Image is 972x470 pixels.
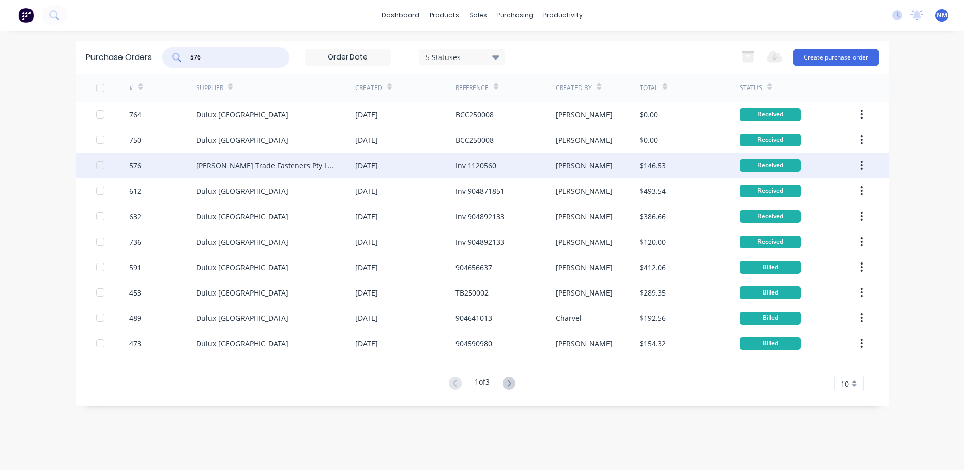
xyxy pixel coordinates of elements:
div: Billed [740,312,801,325]
div: [PERSON_NAME] [556,135,613,145]
div: productivity [538,8,588,23]
div: BCC250008 [455,135,494,145]
div: Received [740,108,801,121]
div: 736 [129,237,141,247]
div: 632 [129,211,141,222]
div: 473 [129,338,141,349]
div: 764 [129,109,141,120]
div: [DATE] [355,313,378,324]
img: Factory [18,8,34,23]
div: $0.00 [640,135,658,145]
div: [PERSON_NAME] [556,287,613,298]
div: products [424,8,464,23]
div: Inv 904871851 [455,186,504,196]
div: $386.66 [640,211,666,222]
div: Dulux [GEOGRAPHIC_DATA] [196,313,288,324]
div: [PERSON_NAME] Trade Fasteners Pty Ltd [196,160,335,171]
div: Total [640,83,658,93]
div: Dulux [GEOGRAPHIC_DATA] [196,287,288,298]
div: Charvel [556,313,582,324]
div: Dulux [GEOGRAPHIC_DATA] [196,211,288,222]
div: Reference [455,83,489,93]
div: Status [740,83,762,93]
input: Order Date [305,50,390,65]
div: purchasing [492,8,538,23]
div: Created [355,83,382,93]
div: [DATE] [355,237,378,247]
div: $0.00 [640,109,658,120]
div: Dulux [GEOGRAPHIC_DATA] [196,186,288,196]
div: Inv 904892133 [455,237,504,247]
div: [DATE] [355,338,378,349]
div: Received [740,210,801,223]
div: $412.06 [640,262,666,273]
div: [PERSON_NAME] [556,186,613,196]
div: 489 [129,313,141,324]
div: Billed [740,261,801,274]
div: [PERSON_NAME] [556,160,613,171]
div: Received [740,236,801,248]
div: Created By [556,83,592,93]
input: Search purchase orders... [189,52,274,63]
div: Purchase Orders [86,51,152,64]
div: [PERSON_NAME] [556,338,613,349]
div: [DATE] [355,109,378,120]
div: Received [740,185,801,197]
div: 453 [129,287,141,298]
div: $192.56 [640,313,666,324]
div: Supplier [196,83,223,93]
div: 576 [129,160,141,171]
div: $493.54 [640,186,666,196]
div: $146.53 [640,160,666,171]
div: 904590980 [455,338,492,349]
div: Dulux [GEOGRAPHIC_DATA] [196,135,288,145]
div: Received [740,134,801,146]
span: 10 [841,378,849,389]
div: [PERSON_NAME] [556,237,613,247]
div: Inv 904892133 [455,211,504,222]
div: $154.32 [640,338,666,349]
div: 750 [129,135,141,145]
div: $120.00 [640,237,666,247]
div: [DATE] [355,211,378,222]
div: [DATE] [355,186,378,196]
div: Billed [740,337,801,350]
div: [PERSON_NAME] [556,211,613,222]
div: Dulux [GEOGRAPHIC_DATA] [196,262,288,273]
div: sales [464,8,492,23]
div: 904656637 [455,262,492,273]
div: [DATE] [355,287,378,298]
div: [DATE] [355,160,378,171]
div: Dulux [GEOGRAPHIC_DATA] [196,109,288,120]
div: [PERSON_NAME] [556,262,613,273]
div: Dulux [GEOGRAPHIC_DATA] [196,237,288,247]
div: $289.35 [640,287,666,298]
div: [DATE] [355,135,378,145]
div: Billed [740,286,801,299]
div: # [129,83,133,93]
div: BCC250008 [455,109,494,120]
div: [DATE] [355,262,378,273]
div: Dulux [GEOGRAPHIC_DATA] [196,338,288,349]
div: 5 Statuses [426,51,498,62]
div: 612 [129,186,141,196]
div: TB250002 [455,287,489,298]
span: NM [937,11,947,20]
div: Inv 1120560 [455,160,496,171]
div: 1 of 3 [475,376,490,391]
div: 591 [129,262,141,273]
div: 904641013 [455,313,492,324]
a: dashboard [377,8,424,23]
div: Received [740,159,801,172]
button: Create purchase order [793,49,879,66]
div: [PERSON_NAME] [556,109,613,120]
